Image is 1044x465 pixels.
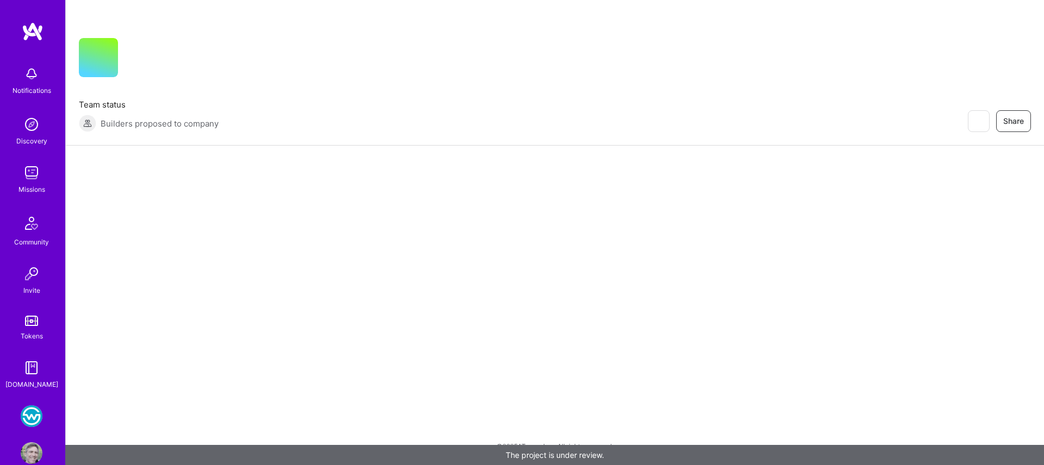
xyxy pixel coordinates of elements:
img: teamwork [21,162,42,184]
i: icon CompanyGray [131,55,140,64]
img: Invite [21,263,42,285]
img: tokens [25,316,38,326]
img: Community [18,210,45,236]
img: discovery [21,114,42,135]
span: Builders proposed to company [101,118,219,129]
i: icon EyeClosed [974,117,983,125]
div: Missions [18,184,45,195]
div: Community [14,236,49,248]
img: guide book [21,357,42,379]
div: Discovery [16,135,47,147]
a: User Avatar [18,442,45,464]
div: Invite [23,285,40,296]
span: Share [1003,116,1024,127]
div: [DOMAIN_NAME] [5,379,58,390]
img: logo [22,22,43,41]
a: WSC Sports: NLP Pipeline for Real-Time Content Generation [18,405,45,427]
div: Tokens [21,330,43,342]
img: WSC Sports: NLP Pipeline for Real-Time Content Generation [21,405,42,427]
img: bell [21,63,42,85]
img: User Avatar [21,442,42,464]
img: Builders proposed to company [79,115,96,132]
div: Notifications [13,85,51,96]
button: Share [996,110,1031,132]
span: Team status [79,99,219,110]
div: The project is under review. [65,445,1044,465]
